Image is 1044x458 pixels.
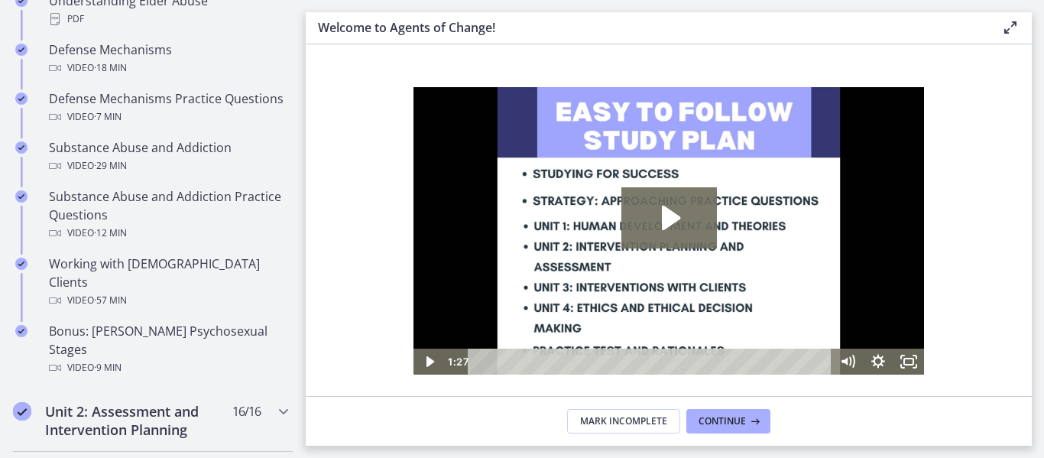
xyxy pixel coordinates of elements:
[15,325,28,337] i: Completed
[66,261,411,287] div: Playbar
[13,402,31,421] i: Completed
[49,108,287,126] div: Video
[580,415,667,427] span: Mark Incomplete
[45,402,232,439] h2: Unit 2: Assessment and Intervention Planning
[449,261,480,287] button: Show settings menu
[15,190,28,203] i: Completed
[49,59,287,77] div: Video
[15,258,28,270] i: Completed
[49,89,287,126] div: Defense Mechanisms Practice Questions
[49,224,287,242] div: Video
[94,108,122,126] span: · 7 min
[15,44,28,56] i: Completed
[419,261,449,287] button: Mute
[49,157,287,175] div: Video
[318,18,977,37] h3: Welcome to Agents of Change!
[480,261,511,287] button: Fullscreen
[49,291,287,310] div: Video
[567,409,680,434] button: Mark Incomplete
[699,415,746,427] span: Continue
[49,359,287,377] div: Video
[686,409,770,434] button: Continue
[49,10,287,28] div: PDF
[208,100,303,161] button: Play Video: c1o6hcmjueu5qasqsu00.mp4
[94,157,127,175] span: · 29 min
[94,224,127,242] span: · 12 min
[49,187,287,242] div: Substance Abuse and Addiction Practice Questions
[232,402,261,421] span: 16 / 16
[15,93,28,105] i: Completed
[49,322,287,377] div: Bonus: [PERSON_NAME] Psychosexual Stages
[49,138,287,175] div: Substance Abuse and Addiction
[94,59,127,77] span: · 18 min
[94,291,127,310] span: · 57 min
[94,359,122,377] span: · 9 min
[49,41,287,77] div: Defense Mechanisms
[15,141,28,154] i: Completed
[49,255,287,310] div: Working with [DEMOGRAPHIC_DATA] Clients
